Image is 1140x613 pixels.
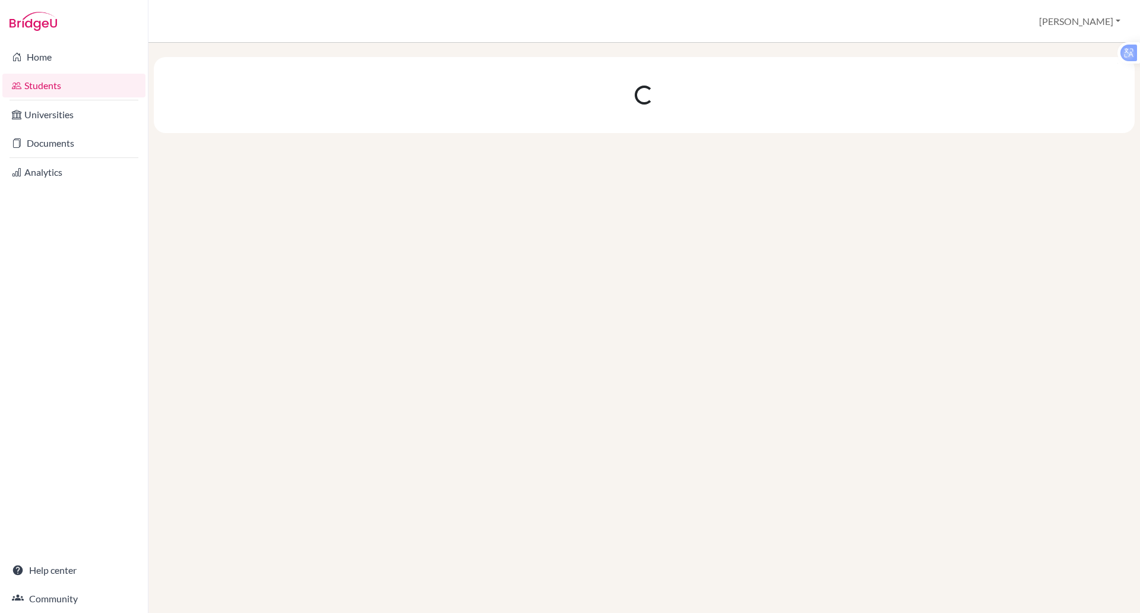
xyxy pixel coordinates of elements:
a: Documents [2,131,145,155]
a: Home [2,45,145,69]
a: Analytics [2,160,145,184]
a: Help center [2,558,145,582]
a: Community [2,587,145,611]
button: [PERSON_NAME] [1034,10,1126,33]
a: Students [2,74,145,97]
img: Bridge-U [9,12,57,31]
a: Universities [2,103,145,127]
